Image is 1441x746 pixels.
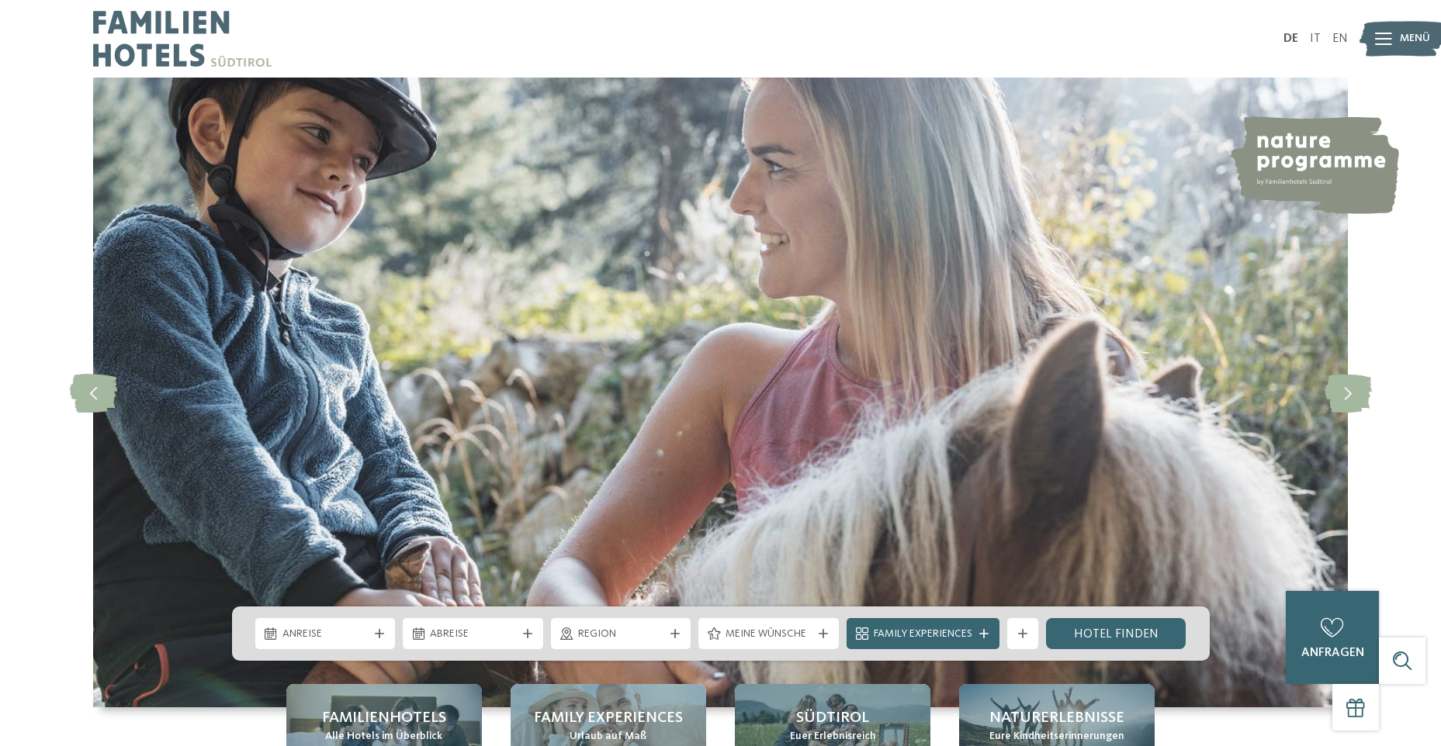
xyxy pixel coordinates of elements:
a: anfragen [1286,591,1379,684]
span: Euer Erlebnisreich [790,729,876,744]
span: Südtirol [796,707,869,729]
span: Anreise [282,627,369,642]
span: Alle Hotels im Überblick [325,729,442,744]
a: Hotel finden [1046,618,1186,649]
span: Urlaub auf Maß [570,729,646,744]
span: Abreise [430,627,516,642]
span: Family Experiences [534,707,683,729]
a: IT [1310,33,1321,45]
img: nature programme by Familienhotels Südtirol [1228,116,1399,214]
span: Naturerlebnisse [989,707,1124,729]
span: Meine Wünsche [726,627,812,642]
span: Region [578,627,664,642]
span: anfragen [1301,647,1364,659]
img: Familienhotels Südtirol: The happy family places [93,78,1348,707]
span: Eure Kindheitserinnerungen [989,729,1124,744]
span: Family Experiences [874,627,972,642]
a: DE [1283,33,1298,45]
span: Menü [1400,31,1430,47]
a: EN [1332,33,1348,45]
span: Familienhotels [322,707,446,729]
